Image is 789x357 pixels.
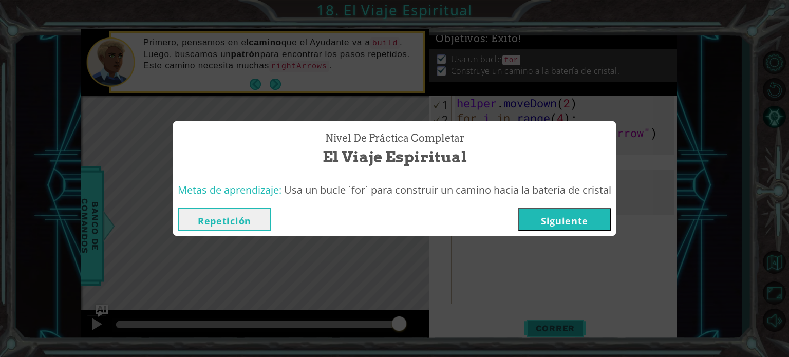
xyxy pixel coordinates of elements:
[178,183,281,197] span: Metas de aprendizaje:
[284,183,611,197] span: Usa un bucle `for` para construir un camino hacia la batería de cristal
[178,208,271,231] button: Repetición
[323,146,467,168] span: El Viaje Espiritual
[325,131,464,146] span: Nivel de Práctica Completar
[518,208,611,231] button: Siguiente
